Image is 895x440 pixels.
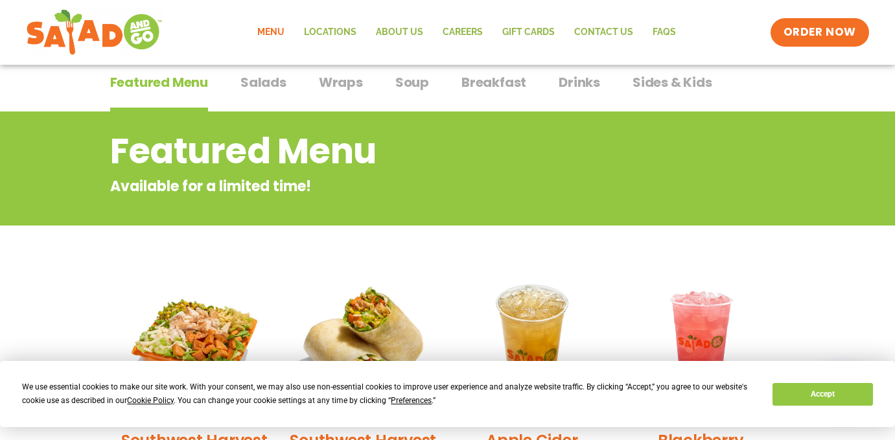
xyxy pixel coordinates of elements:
[773,383,872,406] button: Accept
[319,73,363,92] span: Wraps
[564,17,643,47] a: Contact Us
[294,17,366,47] a: Locations
[127,396,174,405] span: Cookie Policy
[240,73,286,92] span: Salads
[22,380,757,408] div: We use essential cookies to make our site work. With your consent, we may also use non-essential ...
[110,68,785,112] div: Tabbed content
[633,73,712,92] span: Sides & Kids
[288,270,438,419] img: Product photo for Southwest Harvest Wrap
[458,270,607,419] img: Product photo for Apple Cider Lemonade
[433,17,493,47] a: Careers
[366,17,433,47] a: About Us
[248,17,294,47] a: Menu
[120,270,270,419] img: Product photo for Southwest Harvest Salad
[395,73,429,92] span: Soup
[626,270,776,419] img: Product photo for Blackberry Bramble Lemonade
[493,17,564,47] a: GIFT CARDS
[559,73,600,92] span: Drinks
[784,25,856,40] span: ORDER NOW
[110,176,681,197] p: Available for a limited time!
[110,125,681,178] h2: Featured Menu
[391,396,432,405] span: Preferences
[248,17,686,47] nav: Menu
[771,18,869,47] a: ORDER NOW
[26,6,163,58] img: new-SAG-logo-768×292
[110,73,208,92] span: Featured Menu
[461,73,526,92] span: Breakfast
[643,17,686,47] a: FAQs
